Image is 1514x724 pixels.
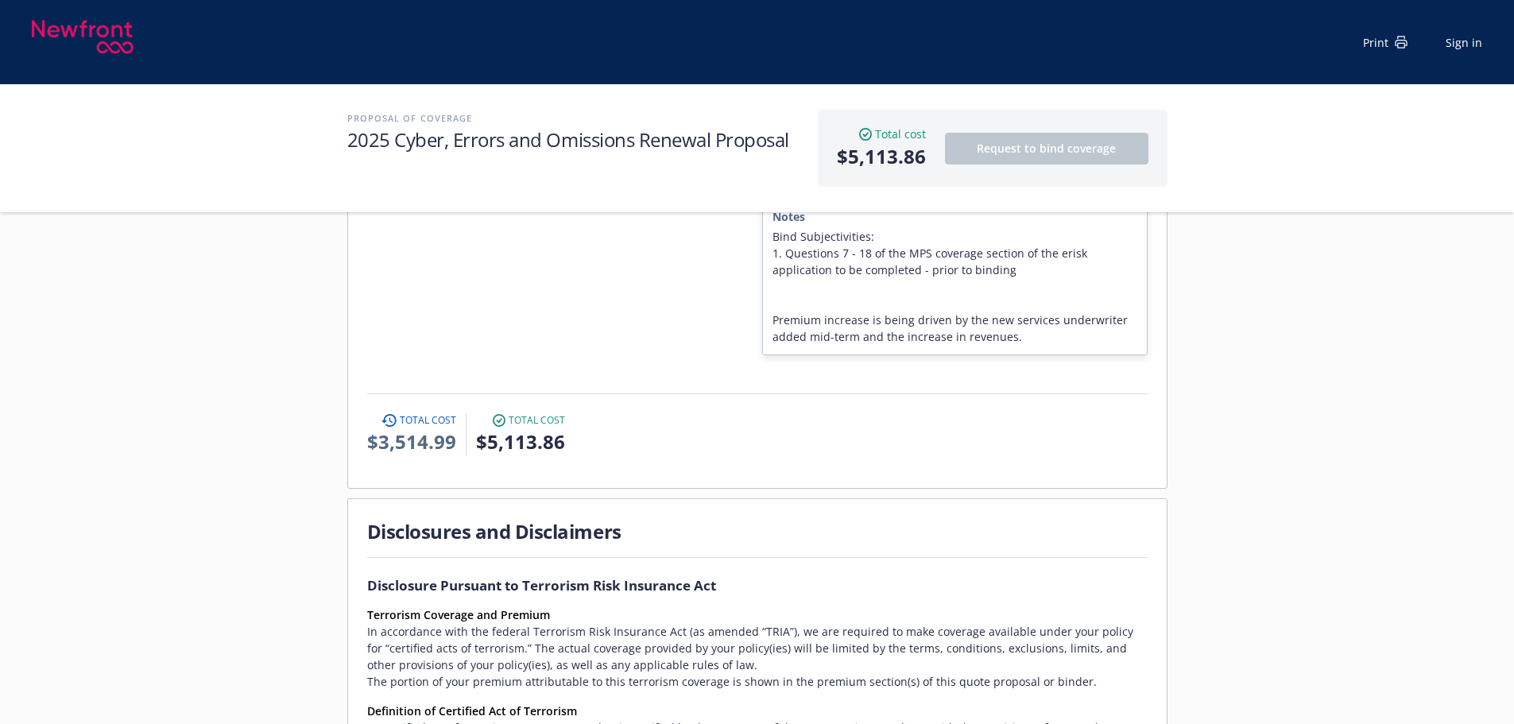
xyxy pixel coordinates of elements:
h1: 2025 Cyber, Errors and Omissions Renewal Proposal [347,126,802,153]
span: Request to bind coverage [977,141,1116,156]
span: Bind Subjectivities: 1. Questions 7 - 18 of the MPS coverage section of the erisk application to ... [772,228,1137,345]
h2: Proposal of coverage [347,110,802,126]
strong: Terrorism Coverage and Premium [367,607,550,622]
span: The portion of your premium attributable to this terrorism coverage is shown in the premium secti... [367,673,1148,690]
a: Sign in [1446,34,1482,51]
span: $5,113.86 [476,428,565,456]
strong: Definition of Certified Act of Terrorism [367,703,577,718]
span: $5,113.86 [837,142,926,171]
h1: Disclosures and Disclaimers [367,518,1148,544]
button: Request to bind coverage [945,133,1148,165]
span: Total cost [400,413,456,428]
span: Total cost [509,413,565,428]
span: Notes [772,208,1137,225]
div: Print [1363,34,1408,51]
h1: Disclosure Pursuant to Terrorism Risk Insurance Act [367,577,1148,594]
span: Total cost [875,126,926,142]
span: $3,514.99 [367,428,456,456]
span: In accordance with the federal Terrorism Risk Insurance Act (as amended “TRIA”), we are required ... [367,623,1148,673]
